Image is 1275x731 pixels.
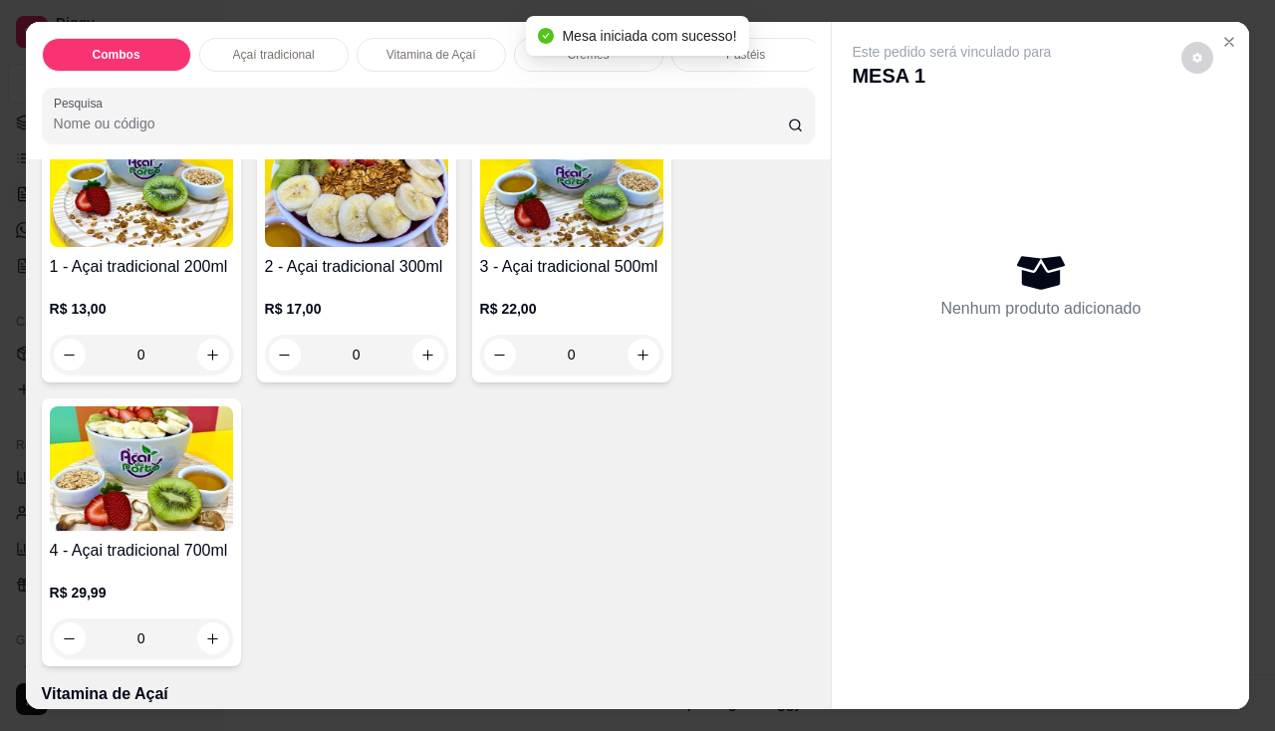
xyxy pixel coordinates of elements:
[852,62,1051,90] p: MESA 1
[265,255,448,279] h4: 2 - Açai tradicional 300ml
[852,42,1051,62] p: Este pedido será vinculado para
[50,299,233,319] p: R$ 13,00
[386,47,476,63] p: Vitamina de Açaí
[233,47,315,63] p: Açaí tradicional
[50,406,233,531] img: product-image
[480,122,663,247] img: product-image
[480,299,663,319] p: R$ 22,00
[42,682,816,706] p: Vitamina de Açaí
[940,297,1141,321] p: Nenhum produto adicionado
[50,255,233,279] h4: 1 - Açai tradicional 200ml
[54,95,110,112] label: Pesquisa
[480,255,663,279] h4: 3 - Açai tradicional 500ml
[50,539,233,563] h4: 4 - Açai tradicional 700ml
[538,28,554,44] span: check-circle
[726,47,765,63] p: Pastéis
[93,47,140,63] p: Combos
[562,28,736,44] span: Mesa iniciada com sucesso!
[50,122,233,247] img: product-image
[265,299,448,319] p: R$ 17,00
[1181,42,1213,74] button: decrease-product-quantity
[54,114,788,133] input: Pesquisa
[265,122,448,247] img: product-image
[50,583,233,603] p: R$ 29,99
[1213,26,1245,58] button: Close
